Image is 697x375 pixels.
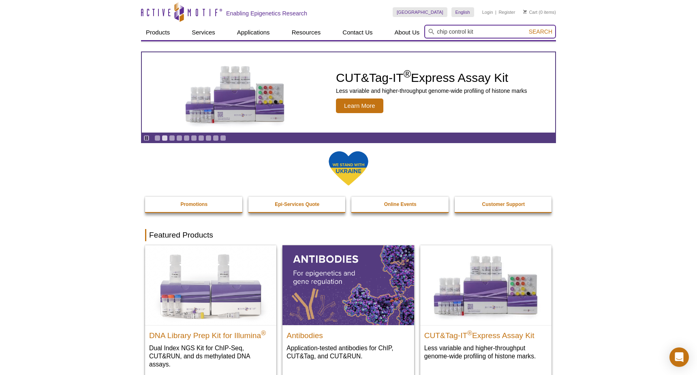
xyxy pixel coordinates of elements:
h2: CUT&Tag-IT Express Assay Kit [336,72,527,84]
strong: Online Events [384,201,417,207]
a: Online Events [351,197,449,212]
a: Login [482,9,493,15]
p: Less variable and higher-throughput genome-wide profiling of histone marks [336,87,527,94]
a: About Us [390,25,425,40]
sup: ® [404,68,411,79]
strong: Customer Support [482,201,525,207]
sup: ® [261,329,266,336]
a: [GEOGRAPHIC_DATA] [393,7,447,17]
a: Products [141,25,175,40]
img: CUT&Tag-IT® Express Assay Kit [420,245,552,325]
a: Services [187,25,220,40]
li: | [495,7,496,17]
a: Promotions [145,197,243,212]
a: Toggle autoplay [143,135,150,141]
a: Go to slide 7 [198,135,204,141]
a: All Antibodies Antibodies Application-tested antibodies for ChIP, CUT&Tag, and CUT&RUN. [282,245,414,368]
article: CUT&Tag-IT Express Assay Kit [142,52,555,133]
a: Go to slide 10 [220,135,226,141]
img: We Stand With Ukraine [328,150,369,186]
a: Go to slide 4 [176,135,182,141]
a: Go to slide 9 [213,135,219,141]
strong: Epi-Services Quote [275,201,319,207]
a: Customer Support [455,197,553,212]
h2: CUT&Tag-IT Express Assay Kit [424,328,547,340]
img: All Antibodies [282,245,414,325]
img: Your Cart [523,10,527,14]
img: DNA Library Prep Kit for Illumina [145,245,276,325]
button: Search [526,28,555,35]
sup: ® [467,329,472,336]
p: Application-tested antibodies for ChIP, CUT&Tag, and CUT&RUN. [286,344,410,360]
a: Go to slide 6 [191,135,197,141]
p: Dual Index NGS Kit for ChIP-Seq, CUT&RUN, and ds methylated DNA assays. [149,344,272,369]
h2: Enabling Epigenetics Research [226,10,307,17]
a: Resources [287,25,326,40]
li: (0 items) [523,7,556,17]
a: Go to slide 2 [162,135,168,141]
p: Less variable and higher-throughput genome-wide profiling of histone marks​. [424,344,547,360]
a: Go to slide 5 [184,135,190,141]
span: Learn More [336,99,383,113]
a: Go to slide 8 [205,135,212,141]
a: Cart [523,9,537,15]
a: Go to slide 3 [169,135,175,141]
a: CUT&Tag-IT Express Assay Kit CUT&Tag-IT®Express Assay Kit Less variable and higher-throughput gen... [142,52,555,133]
h2: Antibodies [286,328,410,340]
a: Epi-Services Quote [248,197,346,212]
h2: DNA Library Prep Kit for Illumina [149,328,272,340]
a: Contact Us [338,25,377,40]
strong: Promotions [180,201,207,207]
div: Open Intercom Messenger [669,347,689,367]
span: Search [529,28,552,35]
input: Keyword, Cat. No. [424,25,556,39]
h2: Featured Products [145,229,552,241]
a: Go to slide 1 [154,135,160,141]
img: CUT&Tag-IT Express Assay Kit [168,48,302,137]
a: CUT&Tag-IT® Express Assay Kit CUT&Tag-IT®Express Assay Kit Less variable and higher-throughput ge... [420,245,552,368]
a: Applications [232,25,275,40]
a: Register [498,9,515,15]
a: English [451,7,474,17]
